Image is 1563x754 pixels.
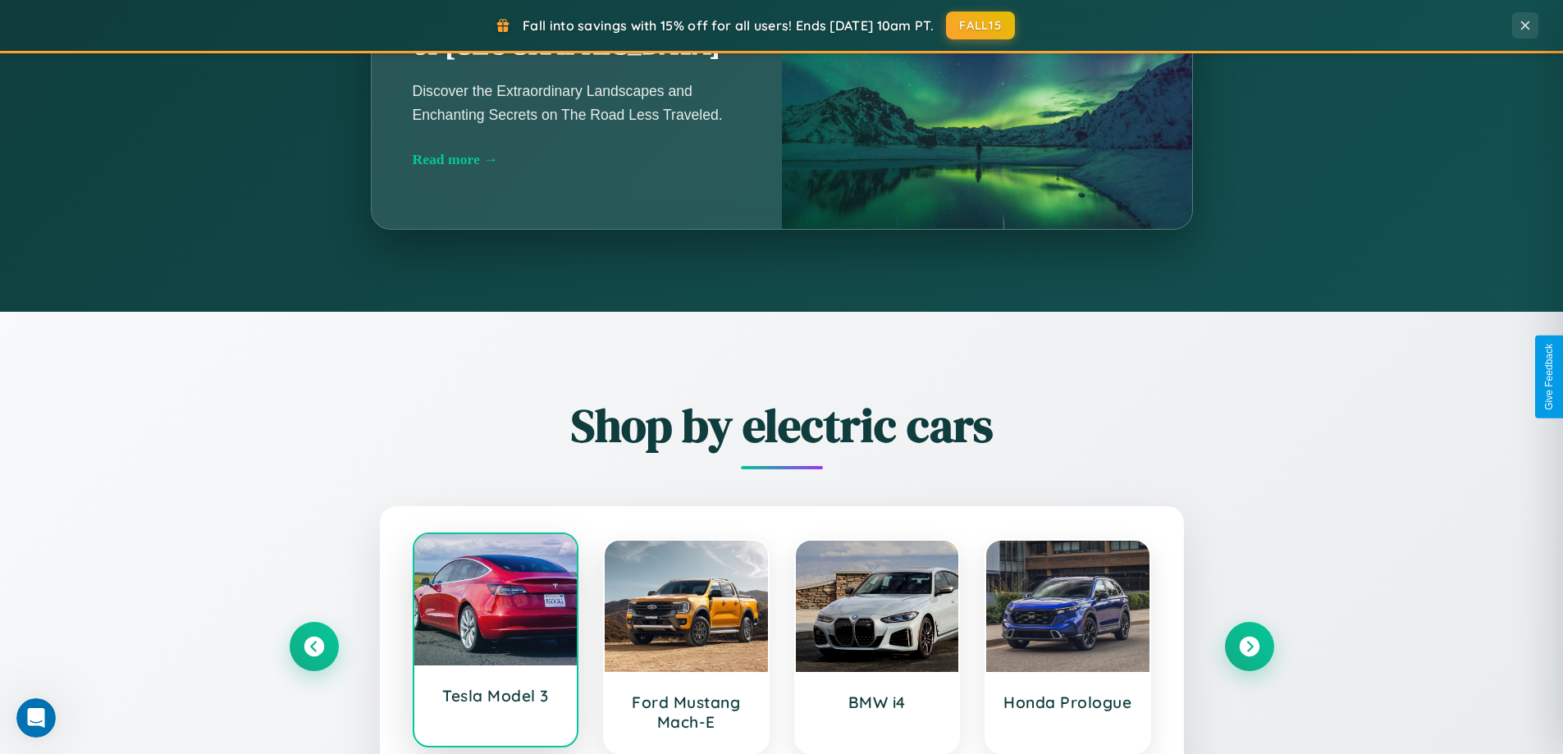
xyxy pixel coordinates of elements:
span: Fall into savings with 15% off for all users! Ends [DATE] 10am PT. [523,17,934,34]
iframe: Intercom live chat [16,698,56,738]
p: Discover the Extraordinary Landscapes and Enchanting Secrets on The Road Less Traveled. [413,80,741,126]
h3: BMW i4 [812,692,943,712]
button: FALL15 [946,11,1015,39]
h2: Shop by electric cars [290,394,1274,457]
div: Read more → [413,151,741,168]
h3: Honda Prologue [1003,692,1133,712]
h3: Tesla Model 3 [431,686,561,706]
h3: Ford Mustang Mach-E [621,692,752,732]
div: Give Feedback [1543,344,1555,410]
